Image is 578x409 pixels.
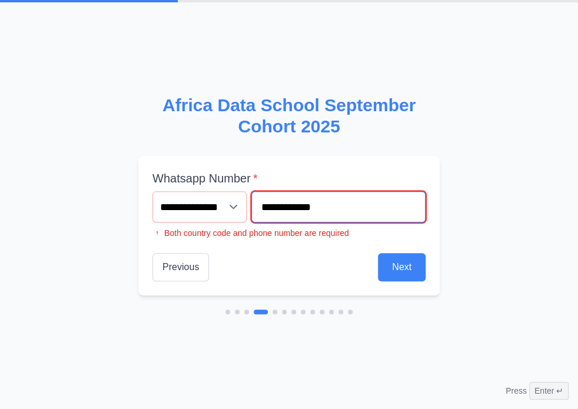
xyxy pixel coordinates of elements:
[138,95,440,137] h2: Africa Data School September Cohort 2025
[529,382,569,400] span: Enter ↵
[152,253,209,281] button: Previous
[152,227,426,239] div: Both country code and phone number are required
[152,170,426,187] label: Whatsapp Number
[506,382,569,400] div: Press
[378,253,426,281] button: Next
